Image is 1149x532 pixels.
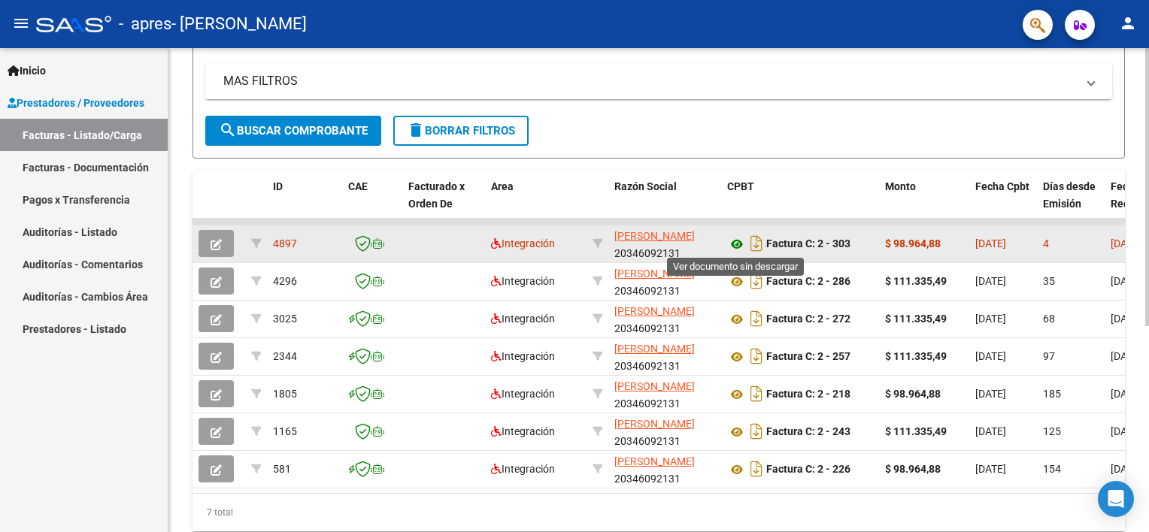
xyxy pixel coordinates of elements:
[348,180,368,192] span: CAE
[1111,350,1141,362] span: [DATE]
[885,237,941,249] strong: $ 98.964,88
[1043,180,1096,210] span: Días desde Emisión
[342,171,402,237] datatable-header-cell: CAE
[766,313,850,325] strong: Factura C: 2 - 272
[747,382,766,406] i: Descargar documento
[267,171,342,237] datatable-header-cell: ID
[614,455,695,467] span: [PERSON_NAME]
[205,116,381,146] button: Buscar Comprobante
[407,124,515,138] span: Borrar Filtros
[273,180,283,192] span: ID
[393,116,529,146] button: Borrar Filtros
[614,228,715,259] div: 20346092131
[766,388,850,401] strong: Factura C: 2 - 218
[975,425,1006,437] span: [DATE]
[8,95,144,111] span: Prestadores / Proveedores
[1043,275,1055,287] span: 35
[747,269,766,293] i: Descargar documento
[1043,463,1061,475] span: 154
[614,180,677,192] span: Razón Social
[1043,237,1049,249] span: 4
[885,275,947,287] strong: $ 111.335,49
[766,276,850,288] strong: Factura C: 2 - 286
[273,463,291,475] span: 581
[614,343,695,355] span: [PERSON_NAME]
[614,380,695,392] span: [PERSON_NAME]
[119,8,171,41] span: - apres
[273,425,297,437] span: 1165
[1111,313,1141,325] span: [DATE]
[1111,388,1141,400] span: [DATE]
[885,425,947,437] strong: $ 111.335,49
[614,265,715,297] div: 20346092131
[273,388,297,400] span: 1805
[1043,350,1055,362] span: 97
[614,340,715,372] div: 20346092131
[614,416,715,447] div: 20346092131
[975,313,1006,325] span: [DATE]
[1111,275,1141,287] span: [DATE]
[885,388,941,400] strong: $ 98.964,88
[614,418,695,430] span: [PERSON_NAME]
[408,180,465,210] span: Facturado x Orden De
[975,350,1006,362] span: [DATE]
[721,171,879,237] datatable-header-cell: CPBT
[1043,388,1061,400] span: 185
[491,388,555,400] span: Integración
[485,171,587,237] datatable-header-cell: Area
[747,307,766,331] i: Descargar documento
[1119,14,1137,32] mat-icon: person
[747,231,766,255] i: Descargar documento
[975,275,1006,287] span: [DATE]
[402,171,485,237] datatable-header-cell: Facturado x Orden De
[8,62,46,79] span: Inicio
[223,73,1076,89] mat-panel-title: MAS FILTROS
[407,121,425,139] mat-icon: delete
[614,268,695,280] span: [PERSON_NAME]
[879,171,969,237] datatable-header-cell: Monto
[491,463,555,475] span: Integración
[205,63,1112,99] mat-expansion-panel-header: MAS FILTROS
[1111,425,1141,437] span: [DATE]
[491,275,555,287] span: Integración
[1111,463,1141,475] span: [DATE]
[885,313,947,325] strong: $ 111.335,49
[1111,237,1141,249] span: [DATE]
[975,237,1006,249] span: [DATE]
[12,14,30,32] mat-icon: menu
[614,378,715,410] div: 20346092131
[727,180,754,192] span: CPBT
[614,303,715,334] div: 20346092131
[885,180,916,192] span: Monto
[608,171,721,237] datatable-header-cell: Razón Social
[491,180,514,192] span: Area
[766,238,850,250] strong: Factura C: 2 - 303
[273,350,297,362] span: 2344
[273,237,297,249] span: 4897
[1043,425,1061,437] span: 125
[975,180,1029,192] span: Fecha Cpbt
[614,230,695,242] span: [PERSON_NAME]
[747,419,766,443] i: Descargar documento
[491,313,555,325] span: Integración
[975,463,1006,475] span: [DATE]
[766,426,850,438] strong: Factura C: 2 - 243
[273,275,297,287] span: 4296
[1043,313,1055,325] span: 68
[766,351,850,363] strong: Factura C: 2 - 257
[219,121,237,139] mat-icon: search
[885,350,947,362] strong: $ 111.335,49
[975,388,1006,400] span: [DATE]
[491,425,555,437] span: Integración
[614,453,715,485] div: 20346092131
[614,305,695,317] span: [PERSON_NAME]
[193,494,1125,531] div: 7 total
[171,8,307,41] span: - [PERSON_NAME]
[491,237,555,249] span: Integración
[219,124,368,138] span: Buscar Comprobante
[969,171,1037,237] datatable-header-cell: Fecha Cpbt
[1037,171,1105,237] datatable-header-cell: Días desde Emisión
[766,464,850,476] strong: Factura C: 2 - 226
[747,344,766,368] i: Descargar documento
[747,457,766,481] i: Descargar documento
